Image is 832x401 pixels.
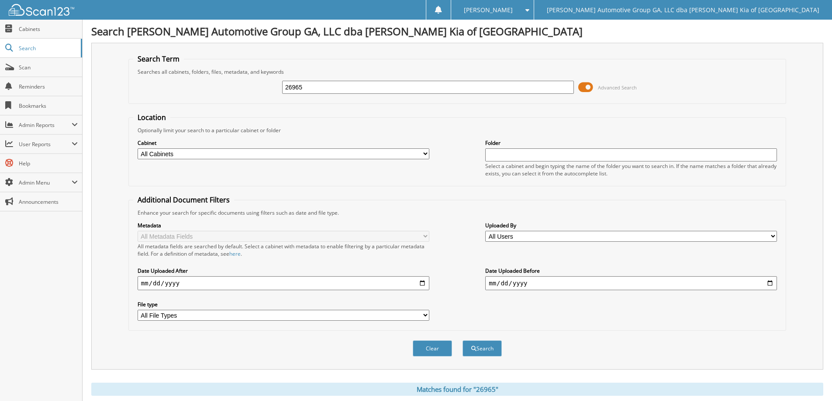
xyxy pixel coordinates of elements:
span: Advanced Search [598,84,637,91]
span: Cabinets [19,25,78,33]
label: Metadata [138,222,429,229]
div: Enhance your search for specific documents using filters such as date and file type. [133,209,781,216]
label: Cabinet [138,139,429,147]
span: [PERSON_NAME] Automotive Group GA, LLC dba [PERSON_NAME] Kia of [GEOGRAPHIC_DATA] [547,7,819,13]
input: start [138,276,429,290]
span: Bookmarks [19,102,78,110]
label: Date Uploaded Before [485,267,777,274]
span: Admin Menu [19,179,72,186]
label: File type [138,301,429,308]
button: Clear [413,340,452,356]
div: Select a cabinet and begin typing the name of the folder you want to search in. If the name match... [485,162,777,177]
div: Optionally limit your search to a particular cabinet or folder [133,127,781,134]
a: here [229,250,241,257]
input: end [485,276,777,290]
span: User Reports [19,141,72,148]
h1: Search [PERSON_NAME] Automotive Group GA, LLC dba [PERSON_NAME] Kia of [GEOGRAPHIC_DATA] [91,24,823,38]
span: Search [19,45,76,52]
span: [PERSON_NAME] [464,7,513,13]
button: Search [463,340,502,356]
label: Date Uploaded After [138,267,429,274]
span: Reminders [19,83,78,90]
legend: Location [133,113,170,122]
label: Uploaded By [485,222,777,229]
span: Help [19,160,78,167]
legend: Additional Document Filters [133,195,234,205]
div: Searches all cabinets, folders, files, metadata, and keywords [133,68,781,75]
img: scan123-logo-white.svg [9,4,74,16]
div: Matches found for "26965" [91,383,823,396]
span: Admin Reports [19,121,72,129]
div: All metadata fields are searched by default. Select a cabinet with metadata to enable filtering b... [138,243,429,257]
label: Folder [485,139,777,147]
span: Announcements [19,198,78,206]
legend: Search Term [133,54,184,64]
span: Scan [19,64,78,71]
